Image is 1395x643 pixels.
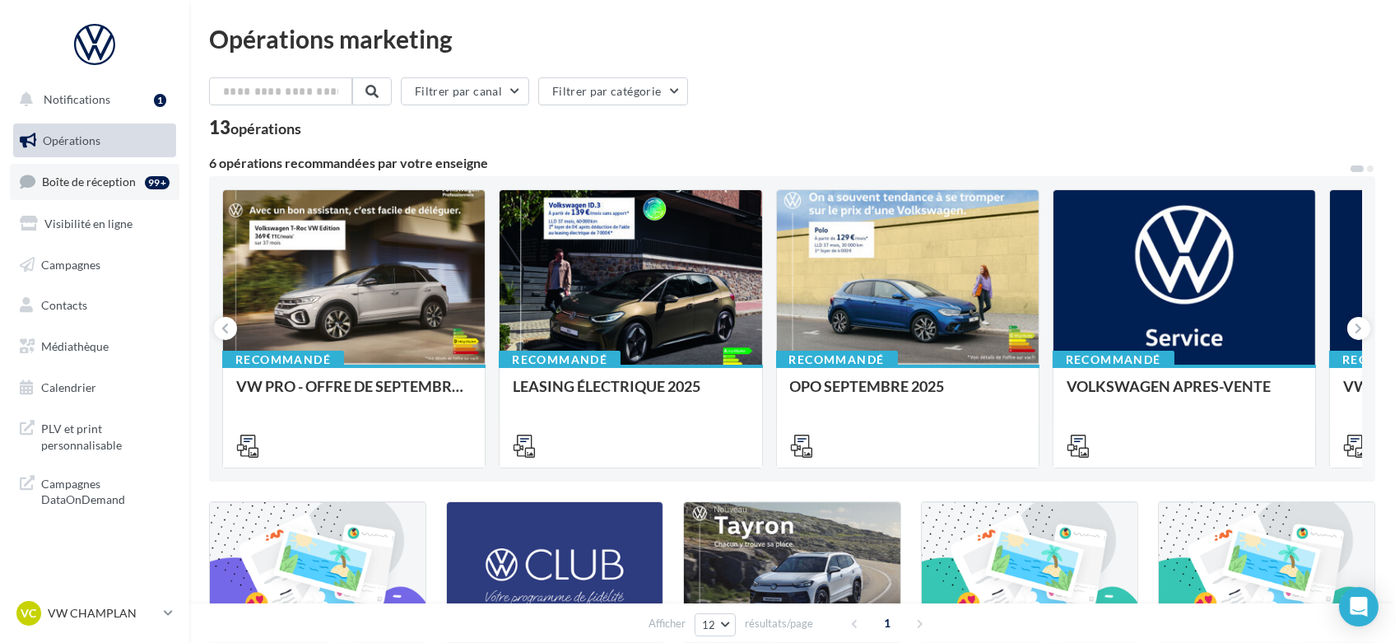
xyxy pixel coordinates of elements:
[48,605,157,622] p: VW CHAMPLAN
[10,329,179,364] a: Médiathèque
[874,610,900,636] span: 1
[209,26,1375,51] div: Opérations marketing
[13,598,176,629] a: VC VW CHAMPLAN
[702,618,716,631] span: 12
[41,417,170,453] span: PLV et print personnalisable
[1339,587,1379,627] div: Open Intercom Messenger
[236,378,472,411] div: VW PRO - OFFRE DE SEPTEMBRE 25
[1067,378,1302,411] div: VOLKSWAGEN APRES-VENTE
[1053,351,1174,369] div: Recommandé
[44,217,133,231] span: Visibilité en ligne
[649,616,686,631] span: Afficher
[10,370,179,405] a: Calendrier
[41,298,87,312] span: Contacts
[10,164,179,199] a: Boîte de réception99+
[695,613,737,636] button: 12
[10,123,179,158] a: Opérations
[41,380,96,394] span: Calendrier
[10,411,179,459] a: PLV et print personnalisable
[10,466,179,515] a: Campagnes DataOnDemand
[499,351,621,369] div: Recommandé
[41,257,100,271] span: Campagnes
[230,121,301,136] div: opérations
[513,378,748,411] div: LEASING ÉLECTRIQUE 2025
[21,605,37,622] span: VC
[745,616,813,631] span: résultats/page
[41,473,170,508] span: Campagnes DataOnDemand
[44,92,110,106] span: Notifications
[790,378,1025,411] div: OPO SEPTEMBRE 2025
[401,77,529,105] button: Filtrer par canal
[209,156,1349,170] div: 6 opérations recommandées par votre enseigne
[222,351,344,369] div: Recommandé
[43,133,100,147] span: Opérations
[10,288,179,323] a: Contacts
[538,77,688,105] button: Filtrer par catégorie
[776,351,898,369] div: Recommandé
[154,94,166,107] div: 1
[42,175,136,189] span: Boîte de réception
[10,207,179,241] a: Visibilité en ligne
[41,339,109,353] span: Médiathèque
[209,119,301,137] div: 13
[10,248,179,282] a: Campagnes
[10,82,173,117] button: Notifications 1
[145,176,170,189] div: 99+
